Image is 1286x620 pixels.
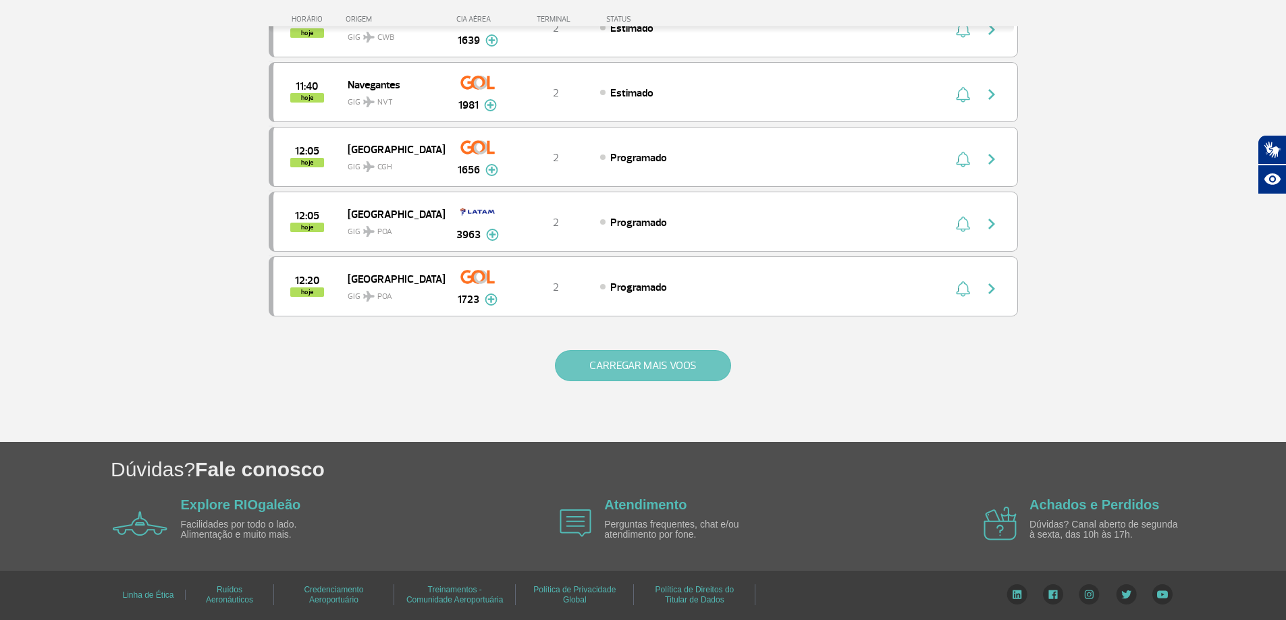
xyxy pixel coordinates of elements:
[1258,135,1286,194] div: Plugin de acessibilidade da Hand Talk.
[363,96,375,107] img: destiny_airplane.svg
[553,216,559,229] span: 2
[458,97,479,113] span: 1981
[181,497,301,512] a: Explore RIOgaleão
[984,151,1000,167] img: seta-direita-painel-voo.svg
[655,580,734,609] a: Política de Direitos do Titular de Dados
[458,32,480,49] span: 1639
[363,291,375,302] img: destiny_airplane.svg
[304,580,363,609] a: Credenciamento Aeroportuário
[610,281,667,294] span: Programado
[295,211,319,221] span: 2025-09-30 12:05:00
[1043,584,1063,604] img: Facebook
[206,580,253,609] a: Ruídos Aeronáuticos
[610,86,653,100] span: Estimado
[1258,135,1286,165] button: Abrir tradutor de língua de sinais.
[610,216,667,229] span: Programado
[555,350,731,381] button: CARREGAR MAIS VOOS
[456,227,481,243] span: 3963
[181,519,336,540] p: Facilidades por todo o lado. Alimentação e muito mais.
[122,586,173,604] a: Linha de Ética
[348,154,434,173] span: GIG
[296,82,318,91] span: 2025-09-30 11:40:00
[444,15,512,24] div: CIA AÉREA
[290,287,324,297] span: hoje
[348,205,434,223] span: [GEOGRAPHIC_DATA]
[1116,584,1137,604] img: Twitter
[295,146,319,156] span: 2025-09-30 12:05:00
[348,283,434,303] span: GIG
[984,507,1017,540] img: airplane icon
[956,86,970,103] img: sino-painel-voo.svg
[553,22,559,35] span: 2
[290,28,324,38] span: hoje
[295,276,319,285] span: 2025-09-30 12:20:00
[377,226,392,238] span: POA
[363,226,375,237] img: destiny_airplane.svg
[348,270,434,287] span: [GEOGRAPHIC_DATA]
[346,15,444,24] div: ORIGEM
[956,281,970,297] img: sino-painel-voo.svg
[377,32,394,44] span: CWB
[956,216,970,232] img: sino-painel-voo.svg
[111,455,1286,483] h1: Dúvidas?
[599,15,709,24] div: STATUS
[348,89,434,109] span: GIG
[1007,584,1027,604] img: LinkedIn
[553,151,559,165] span: 2
[348,140,434,158] span: [GEOGRAPHIC_DATA]
[195,458,325,480] span: Fale conosco
[560,509,591,537] img: airplane icon
[273,15,346,24] div: HORÁRIO
[290,223,324,232] span: hoje
[1029,497,1159,512] a: Achados e Perdidos
[610,151,667,165] span: Programado
[604,497,687,512] a: Atendimento
[984,216,1000,232] img: seta-direita-painel-voo.svg
[363,32,375,43] img: destiny_airplane.svg
[610,22,653,35] span: Estimado
[377,96,393,109] span: NVT
[956,151,970,167] img: sino-painel-voo.svg
[512,15,599,24] div: TERMINAL
[406,580,503,609] a: Treinamentos - Comunidade Aeroportuária
[984,281,1000,297] img: seta-direita-painel-voo.svg
[485,34,498,47] img: mais-info-painel-voo.svg
[458,291,479,308] span: 1723
[363,161,375,172] img: destiny_airplane.svg
[113,511,167,536] img: airplane icon
[533,580,616,609] a: Política de Privacidade Global
[1152,584,1173,604] img: YouTube
[604,519,759,540] p: Perguntas frequentes, chat e/ou atendimento por fone.
[553,281,559,294] span: 2
[377,161,392,173] span: CGH
[348,76,434,93] span: Navegantes
[485,164,498,176] img: mais-info-painel-voo.svg
[485,293,498,306] img: mais-info-painel-voo.svg
[348,219,434,238] span: GIG
[377,291,392,303] span: POA
[553,86,559,100] span: 2
[1258,165,1286,194] button: Abrir recursos assistivos.
[1079,584,1100,604] img: Instagram
[1029,519,1185,540] p: Dúvidas? Canal aberto de segunda à sexta, das 10h às 17h.
[290,158,324,167] span: hoje
[348,24,434,44] span: GIG
[486,229,499,241] img: mais-info-painel-voo.svg
[984,86,1000,103] img: seta-direita-painel-voo.svg
[290,93,324,103] span: hoje
[484,99,497,111] img: mais-info-painel-voo.svg
[458,162,480,178] span: 1656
